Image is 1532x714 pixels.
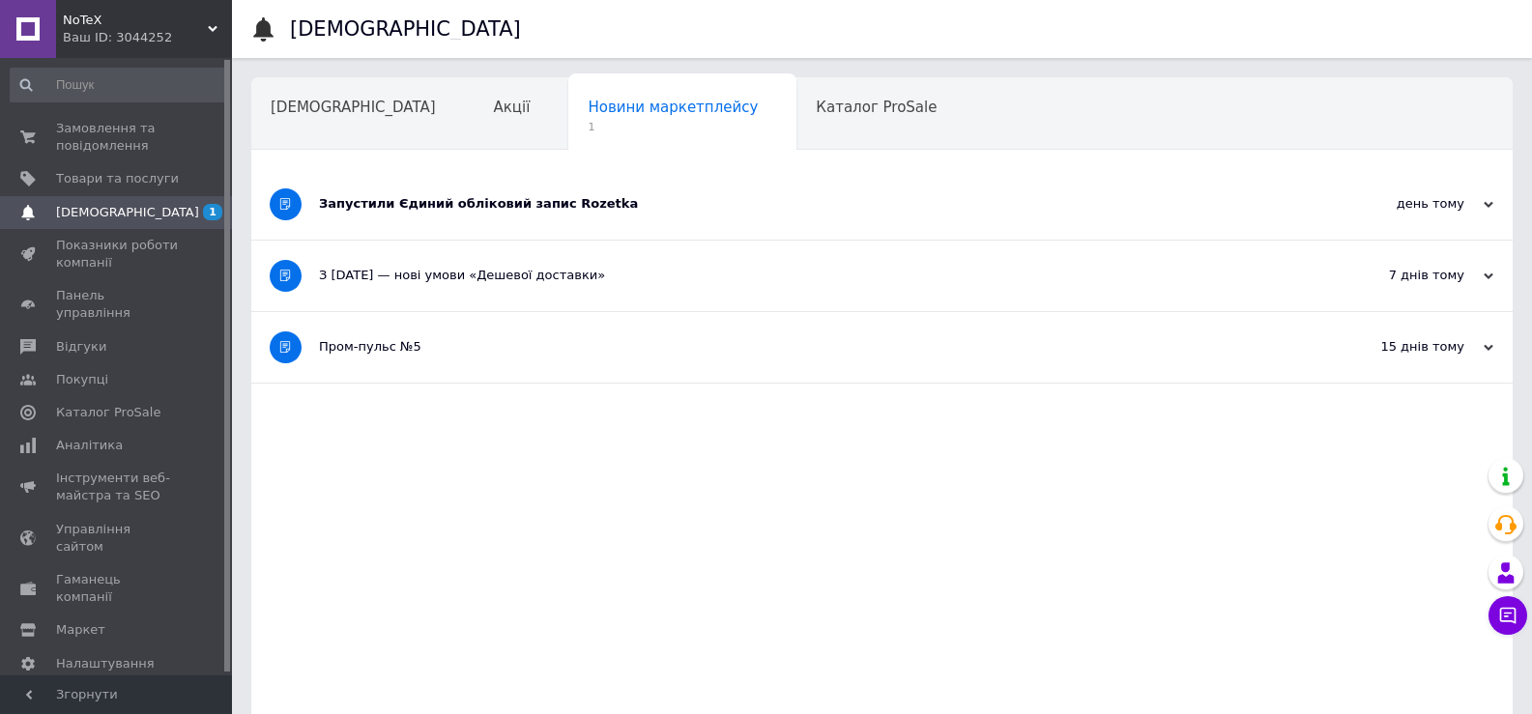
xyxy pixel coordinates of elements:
h1: [DEMOGRAPHIC_DATA] [290,17,521,41]
span: Відгуки [56,338,106,356]
span: [DEMOGRAPHIC_DATA] [56,204,199,221]
span: Маркет [56,621,105,639]
div: Пром-пульс №5 [319,338,1300,356]
span: [DEMOGRAPHIC_DATA] [271,99,436,116]
span: Показники роботи компанії [56,237,179,271]
span: Аналітика [56,437,123,454]
span: Покупці [56,371,108,388]
span: Товари та послуги [56,170,179,187]
span: Управління сайтом [56,521,179,556]
button: Чат з покупцем [1489,596,1527,635]
span: Каталог ProSale [816,99,937,116]
div: З [DATE] — нові умови «Дешевої доставки» [319,267,1300,284]
span: 1 [203,204,222,220]
span: Панель управління [56,287,179,322]
span: Замовлення та повідомлення [56,120,179,155]
span: Гаманець компанії [56,571,179,606]
div: 7 днів тому [1300,267,1493,284]
span: 1 [588,120,758,134]
div: Запустили Єдиний обліковий запис Rozetka [319,195,1300,213]
span: Налаштування [56,655,155,672]
span: Інструменти веб-майстра та SEO [56,470,179,504]
input: Пошук [10,68,228,102]
span: Акції [494,99,531,116]
div: день тому [1300,195,1493,213]
div: Ваш ID: 3044252 [63,29,232,46]
span: NoTeX [63,12,208,29]
div: 15 днів тому [1300,338,1493,356]
span: Новини маркетплейсу [588,99,758,116]
span: Каталог ProSale [56,404,160,421]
